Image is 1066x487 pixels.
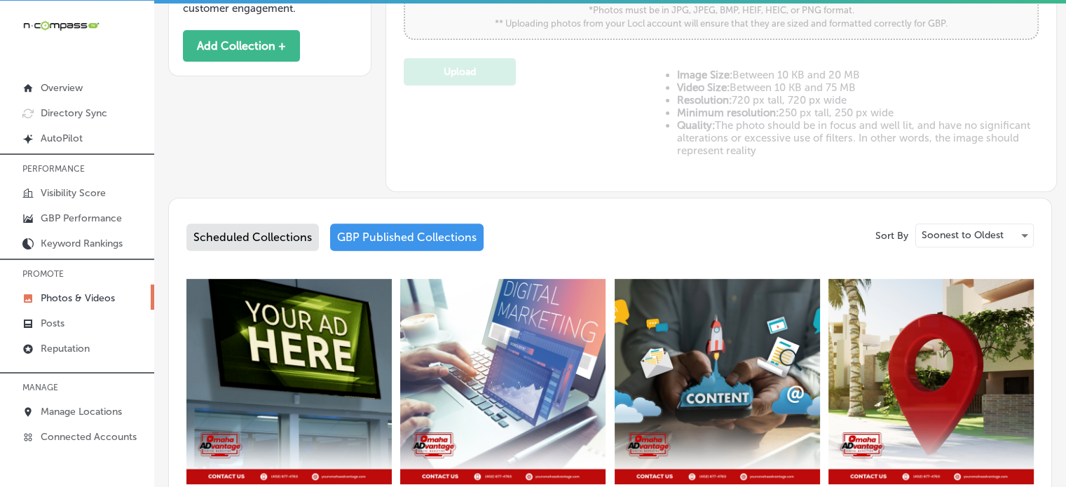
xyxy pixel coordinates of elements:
[916,224,1033,247] div: Soonest to Oldest
[615,279,820,484] img: Collection thumbnail
[41,317,64,329] p: Posts
[41,132,83,144] p: AutoPilot
[41,238,123,249] p: Keyword Rankings
[186,279,392,484] img: Collection thumbnail
[41,292,115,304] p: Photos & Videos
[41,107,107,119] p: Directory Sync
[922,228,1004,242] p: Soonest to Oldest
[41,431,137,443] p: Connected Accounts
[41,82,83,94] p: Overview
[41,343,90,355] p: Reputation
[22,19,100,32] img: 660ab0bf-5cc7-4cb8-ba1c-48b5ae0f18e60NCTV_CLogo_TV_Black_-500x88.png
[400,279,606,484] img: Collection thumbnail
[41,212,122,224] p: GBP Performance
[41,187,106,199] p: Visibility Score
[828,279,1034,484] img: Collection thumbnail
[41,406,122,418] p: Manage Locations
[875,230,908,242] p: Sort By
[330,224,484,251] div: GBP Published Collections
[183,30,300,62] button: Add Collection +
[186,224,319,251] div: Scheduled Collections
